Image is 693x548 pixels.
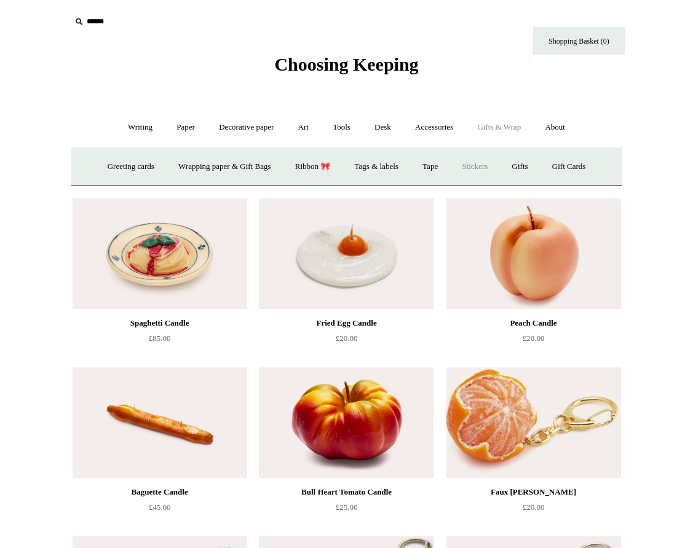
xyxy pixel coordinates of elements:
[76,316,244,331] div: Spaghetti Candle
[259,367,434,478] a: Bull Heart Tomato Candle Bull Heart Tomato Candle
[336,503,358,512] span: £25.00
[446,367,620,478] a: Faux Clementine Keyring Faux Clementine Keyring
[73,485,247,535] a: Baguette Candle £45.00
[97,151,165,183] a: Greeting cards
[149,334,171,343] span: £85.00
[533,27,625,55] a: Shopping Basket (0)
[446,198,620,309] img: Peach Candle
[165,111,206,144] a: Paper
[466,111,532,144] a: Gifts & Wrap
[262,485,430,499] div: Bull Heart Tomato Candle
[451,151,499,183] a: Stickers
[73,198,247,309] a: Spaghetti Candle Spaghetti Candle
[446,485,620,535] a: Faux [PERSON_NAME] £20.00
[404,111,464,144] a: Accessories
[274,64,418,72] a: Choosing Keeping
[336,334,358,343] span: £20.00
[76,485,244,499] div: Baguette Candle
[446,198,620,309] a: Peach Candle Peach Candle
[541,151,597,183] a: Gift Cards
[262,316,430,331] div: Fried Egg Candle
[446,316,620,366] a: Peach Candle £20.00
[149,503,171,512] span: £45.00
[259,316,434,366] a: Fried Egg Candle £20.00
[534,111,576,144] a: About
[284,151,342,183] a: Ribbon 🎀
[73,367,247,478] img: Baguette Candle
[259,367,434,478] img: Bull Heart Tomato Candle
[117,111,164,144] a: Writing
[259,485,434,535] a: Bull Heart Tomato Candle £25.00
[274,54,418,74] span: Choosing Keeping
[287,111,320,144] a: Art
[208,111,285,144] a: Decorative paper
[449,316,617,331] div: Peach Candle
[322,111,362,144] a: Tools
[167,151,282,183] a: Wrapping paper & Gift Bags
[449,485,617,499] div: Faux [PERSON_NAME]
[523,334,545,343] span: £20.00
[259,198,434,309] img: Fried Egg Candle
[259,198,434,309] a: Fried Egg Candle Fried Egg Candle
[363,111,402,144] a: Desk
[73,316,247,366] a: Spaghetti Candle £85.00
[446,367,620,478] img: Faux Clementine Keyring
[73,198,247,309] img: Spaghetti Candle
[344,151,410,183] a: Tags & labels
[73,367,247,478] a: Baguette Candle Baguette Candle
[411,151,449,183] a: Tape
[501,151,539,183] a: Gifts
[523,503,545,512] span: £20.00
